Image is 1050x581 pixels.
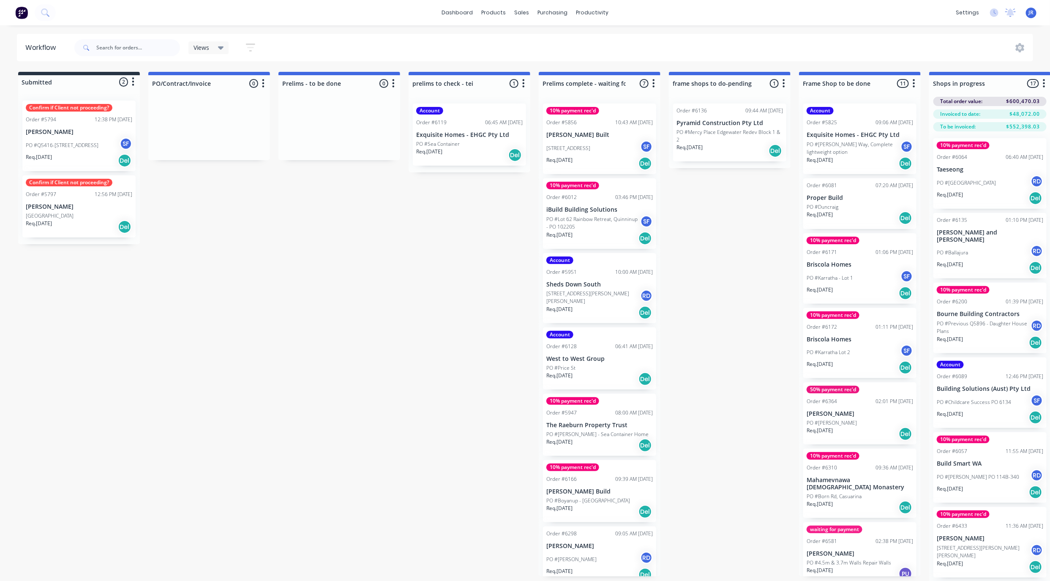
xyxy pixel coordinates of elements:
[615,194,653,201] div: 03:46 PM [DATE]
[933,507,1047,578] div: 10% payment rec'dOrder #643311:36 AM [DATE][PERSON_NAME][STREET_ADDRESS][PERSON_NAME][PERSON_NAME...
[807,360,833,368] p: Req. [DATE]
[940,98,982,105] span: Total order value:
[546,556,597,563] p: PO #[PERSON_NAME]
[940,123,976,131] span: To be invoiced:
[875,182,913,189] div: 07:20 AM [DATE]
[803,382,916,445] div: 50% payment rec'dOrder #636402:01 PM [DATE][PERSON_NAME]PO #[PERSON_NAME]Req.[DATE]Del
[937,460,1043,467] p: Build Smart WA
[1029,261,1042,275] div: Del
[937,311,1043,318] p: Bourne Building Contractors
[546,397,599,405] div: 10% payment rec'd
[803,449,916,518] div: 10% payment rec'dOrder #631009:36 AM [DATE]Mahamevnawa [DEMOGRAPHIC_DATA] MonasteryPO #Born Rd, C...
[807,131,913,139] p: Exquisite Homes - EHGC Pty Ltd
[543,327,656,390] div: AccountOrder #612806:41 AM [DATE]West to West GroupPO #Price StReq.[DATE]Del
[546,364,575,372] p: PO #Price St
[22,175,136,237] div: Confirm if Client not proceeding?Order #579712:56 PM [DATE][PERSON_NAME][GEOGRAPHIC_DATA]Req.[DAT...
[416,107,443,115] div: Account
[769,144,782,158] div: Del
[937,153,967,161] div: Order #6064
[416,131,523,139] p: Exquisite Homes - EHGC Pty Ltd
[1006,123,1040,131] span: $552,398.03
[546,422,653,429] p: The Raeburn Property Trust
[615,530,653,537] div: 09:05 AM [DATE]
[120,137,132,150] div: SF
[807,526,862,533] div: waiting for payment
[543,104,656,174] div: 10% payment rec'dOrder #585610:43 AM [DATE][PERSON_NAME] Built[STREET_ADDRESS]SFReq.[DATE]Del
[937,336,963,343] p: Req. [DATE]
[15,6,28,19] img: Factory
[1031,544,1043,556] div: RD
[546,438,573,446] p: Req. [DATE]
[807,410,913,417] p: [PERSON_NAME]
[807,323,837,331] div: Order #6172
[875,464,913,472] div: 09:36 AM [DATE]
[546,530,577,537] div: Order #6298
[807,537,837,545] div: Order #6581
[937,385,1043,393] p: Building Solutions (Aust) Pty Ltd
[485,119,523,126] div: 06:45 AM [DATE]
[937,286,990,294] div: 10% payment rec'd
[546,119,577,126] div: Order #5856
[1031,245,1043,257] div: RD
[937,485,963,493] p: Req. [DATE]
[546,409,577,417] div: Order #5947
[640,289,653,302] div: RD
[899,361,912,374] div: Del
[937,191,963,199] p: Req. [DATE]
[546,107,599,115] div: 10% payment rec'd
[807,311,859,319] div: 10% payment rec'd
[477,6,510,19] div: products
[638,439,652,452] div: Del
[416,140,460,148] p: PO #Sea Container
[676,120,783,127] p: Pyramid Construction Pty Ltd
[1029,336,1042,349] div: Del
[803,178,916,229] div: Order #608107:20 AM [DATE]Proper BuildPO #DuncraigReq.[DATE]Del
[807,398,837,405] div: Order #6364
[673,104,786,161] div: Order #613609:44 AM [DATE]Pyramid Construction Pty LtdPO #Mercy Place Edgewater Redev Block 1 & 2...
[546,194,577,201] div: Order #6012
[807,203,838,211] p: PO #Duncraig
[615,343,653,350] div: 06:41 AM [DATE]
[952,6,983,19] div: settings
[543,460,656,522] div: 10% payment rec'dOrder #616609:39 AM [DATE][PERSON_NAME] BuildPO #Boyanup - [GEOGRAPHIC_DATA]Req....
[1029,560,1042,574] div: Del
[508,148,522,162] div: Del
[937,436,990,443] div: 10% payment rec'd
[546,475,577,483] div: Order #6166
[807,248,837,256] div: Order #6171
[1006,216,1043,224] div: 01:10 PM [DATE]
[638,372,652,386] div: Del
[875,119,913,126] div: 09:06 AM [DATE]
[640,215,653,228] div: SF
[937,261,963,268] p: Req. [DATE]
[26,212,74,220] p: [GEOGRAPHIC_DATA]
[546,215,640,231] p: PO #Lot 62 Rainbow Retreat, Quinninup - PO 102205
[118,154,131,167] div: Del
[807,386,859,393] div: 50% payment rec'd
[803,104,916,174] div: AccountOrder #582509:06 AM [DATE]Exquisite Homes - EHGC Pty LtdPO #[PERSON_NAME] Way, Complete li...
[546,464,599,471] div: 10% payment rec'd
[900,270,913,283] div: SF
[638,157,652,170] div: Del
[807,286,833,294] p: Req. [DATE]
[546,543,653,550] p: [PERSON_NAME]
[937,229,1043,243] p: [PERSON_NAME] and [PERSON_NAME]
[416,119,447,126] div: Order #6119
[546,231,573,239] p: Req. [DATE]
[1006,373,1043,380] div: 12:46 PM [DATE]
[26,104,112,112] div: Confirm if Client not proceeding?
[807,477,913,491] p: Mahamevnawa [DEMOGRAPHIC_DATA] Monastery
[26,128,132,136] p: [PERSON_NAME]
[807,182,837,189] div: Order #6081
[26,191,56,198] div: Order #5797
[1031,175,1043,188] div: RD
[1006,447,1043,455] div: 11:55 AM [DATE]
[1006,522,1043,530] div: 11:36 AM [DATE]
[572,6,613,19] div: productivity
[546,505,573,512] p: Req. [DATE]
[638,232,652,245] div: Del
[803,233,916,304] div: 10% payment rec'dOrder #617101:06 PM [DATE]Briscola HomesPO #Karratha - Lot 1SFReq.[DATE]Del
[933,432,1047,503] div: 10% payment rec'dOrder #605711:55 AM [DATE]Build Smart WAPO #[PERSON_NAME] PO 114B-340RDReq.[DATE...
[899,427,912,441] div: Del
[546,355,653,363] p: West to West Group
